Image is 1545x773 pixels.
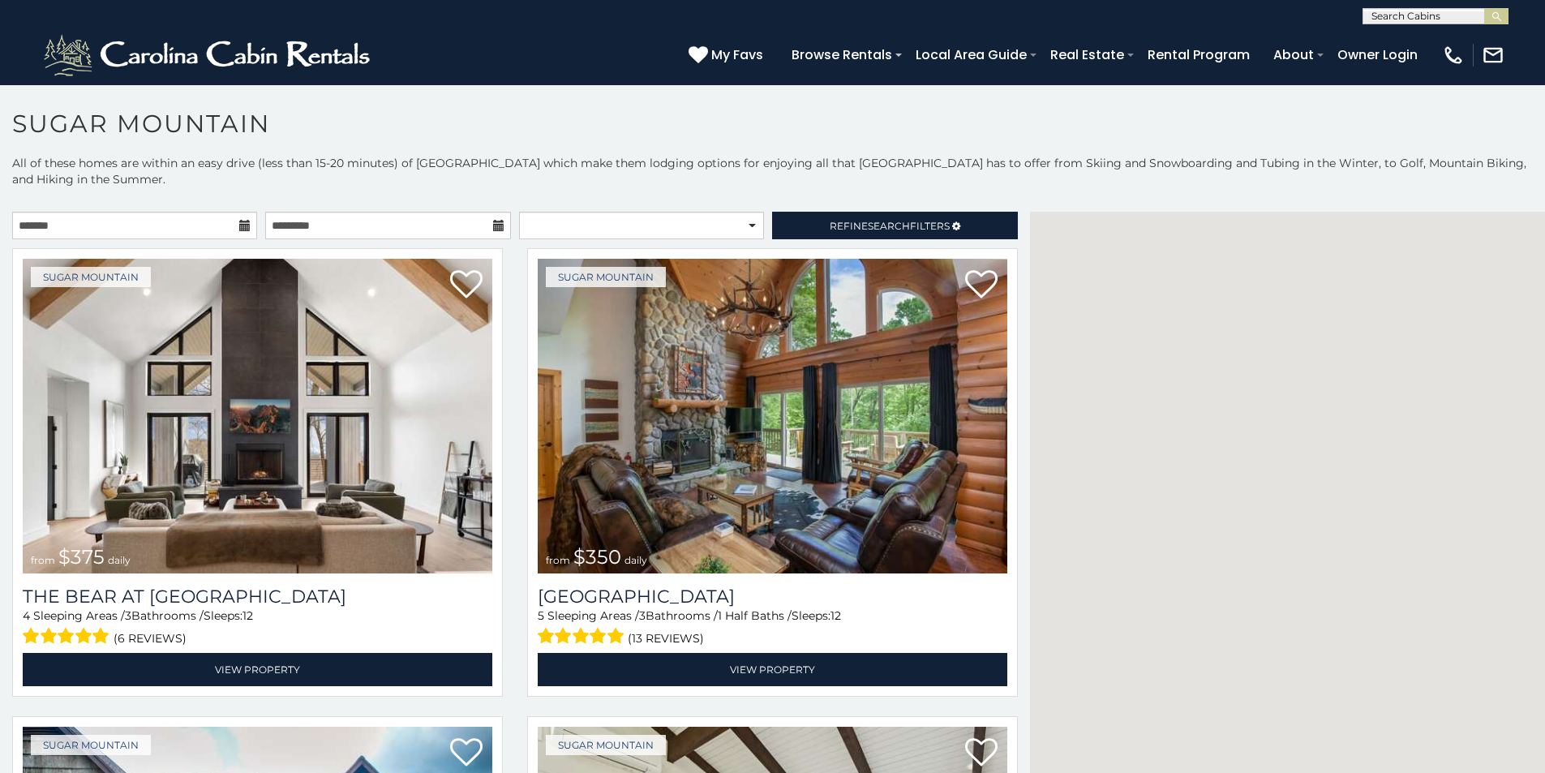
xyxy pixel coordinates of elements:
img: The Bear At Sugar Mountain [23,259,492,573]
span: 1 Half Baths / [718,608,792,623]
a: [GEOGRAPHIC_DATA] [538,586,1007,608]
span: from [31,554,55,566]
span: from [546,554,570,566]
span: (13 reviews) [628,628,704,649]
span: 12 [242,608,253,623]
img: mail-regular-white.png [1482,44,1504,67]
span: 5 [538,608,544,623]
a: Add to favorites [450,736,483,771]
a: Sugar Mountain [546,735,666,755]
a: Sugar Mountain [31,267,151,287]
a: My Favs [689,45,767,66]
a: About [1265,41,1322,69]
span: Search [868,220,910,232]
span: (6 reviews) [114,628,187,649]
a: The Bear At [GEOGRAPHIC_DATA] [23,586,492,608]
a: Add to favorites [450,268,483,303]
span: $350 [573,545,621,569]
a: Sugar Mountain [546,267,666,287]
img: White-1-2.png [41,31,377,79]
div: Sleeping Areas / Bathrooms / Sleeps: [538,608,1007,649]
a: Rental Program [1139,41,1258,69]
a: Real Estate [1042,41,1132,69]
span: daily [624,554,647,566]
a: View Property [23,653,492,686]
span: daily [108,554,131,566]
span: 4 [23,608,30,623]
h3: The Bear At Sugar Mountain [23,586,492,608]
a: Sugar Mountain [31,735,151,755]
span: 3 [639,608,646,623]
div: Sleeping Areas / Bathrooms / Sleeps: [23,608,492,649]
img: Grouse Moor Lodge [538,259,1007,573]
a: Browse Rentals [783,41,900,69]
a: Grouse Moor Lodge from $350 daily [538,259,1007,573]
span: $375 [58,545,105,569]
a: Local Area Guide [908,41,1035,69]
span: 3 [125,608,131,623]
span: Refine Filters [830,220,950,232]
a: View Property [538,653,1007,686]
a: RefineSearchFilters [772,212,1017,239]
img: phone-regular-white.png [1442,44,1465,67]
a: Owner Login [1329,41,1426,69]
a: The Bear At Sugar Mountain from $375 daily [23,259,492,573]
a: Add to favorites [965,268,998,303]
span: My Favs [711,45,763,65]
a: Add to favorites [965,736,998,771]
span: 12 [830,608,841,623]
h3: Grouse Moor Lodge [538,586,1007,608]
